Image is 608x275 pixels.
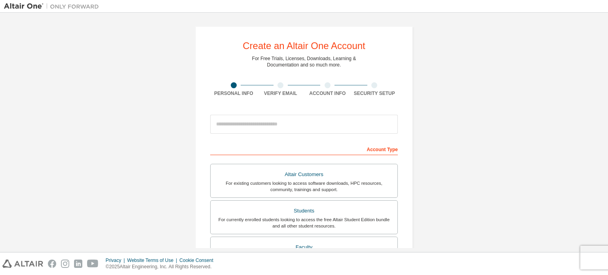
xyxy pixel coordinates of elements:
p: © 2025 Altair Engineering, Inc. All Rights Reserved. [106,264,218,270]
div: Personal Info [210,90,257,97]
img: facebook.svg [48,260,56,268]
div: For Free Trials, Licenses, Downloads, Learning & Documentation and so much more. [252,55,356,68]
div: Privacy [106,257,127,264]
div: Cookie Consent [179,257,218,264]
div: Faculty [215,242,393,253]
img: linkedin.svg [74,260,82,268]
div: For currently enrolled students looking to access the free Altair Student Edition bundle and all ... [215,216,393,229]
img: instagram.svg [61,260,69,268]
div: Verify Email [257,90,304,97]
img: youtube.svg [87,260,99,268]
img: altair_logo.svg [2,260,43,268]
div: Students [215,205,393,216]
div: Altair Customers [215,169,393,180]
div: Security Setup [351,90,398,97]
div: Account Type [210,142,398,155]
div: Create an Altair One Account [243,41,365,51]
img: Altair One [4,2,103,10]
div: Account Info [304,90,351,97]
div: For existing customers looking to access software downloads, HPC resources, community, trainings ... [215,180,393,193]
div: Website Terms of Use [127,257,179,264]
